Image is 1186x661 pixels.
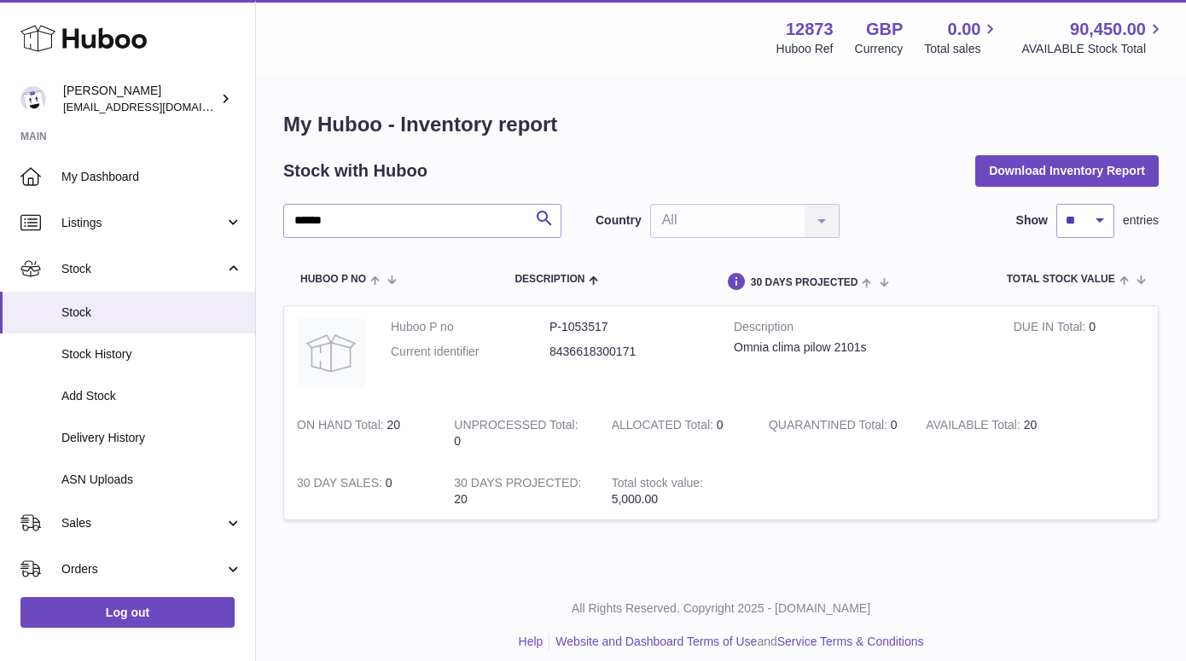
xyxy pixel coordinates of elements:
[61,515,224,531] span: Sales
[751,277,858,288] span: 30 DAYS PROJECTED
[20,597,235,628] a: Log out
[596,212,642,229] label: Country
[975,155,1159,186] button: Download Inventory Report
[549,319,708,335] dd: P-1053517
[913,404,1070,462] td: 20
[769,418,891,436] strong: QUARANTINED Total
[1021,18,1166,57] a: 90,450.00 AVAILABLE Stock Total
[270,600,1172,617] p: All Rights Reserved. Copyright 2025 - [DOMAIN_NAME]
[519,635,544,648] a: Help
[63,100,251,113] span: [EMAIL_ADDRESS][DOMAIN_NAME]
[297,319,365,387] img: product image
[300,274,366,285] span: Huboo P no
[61,561,224,577] span: Orders
[776,41,834,57] div: Huboo Ref
[441,404,598,462] td: 0
[63,83,217,115] div: [PERSON_NAME]
[855,41,904,57] div: Currency
[61,215,224,231] span: Listings
[61,472,242,488] span: ASN Uploads
[61,346,242,362] span: Stock History
[891,418,898,432] span: 0
[441,462,598,520] td: 20
[924,41,1000,57] span: Total sales
[1001,306,1158,404] td: 0
[612,492,659,506] span: 5,000.00
[599,404,756,462] td: 0
[283,111,1159,138] h1: My Huboo - Inventory report
[284,404,441,462] td: 20
[20,86,46,112] img: tikhon.oleinikov@sleepandglow.com
[1007,274,1115,285] span: Total stock value
[515,274,584,285] span: Description
[866,18,903,41] strong: GBP
[61,388,242,404] span: Add Stock
[786,18,834,41] strong: 12873
[61,261,224,277] span: Stock
[926,418,1023,436] strong: AVAILABLE Total
[454,418,578,436] strong: UNPROCESSED Total
[612,418,717,436] strong: ALLOCATED Total
[734,339,988,356] div: Omnia clima pilow 2101s
[612,476,703,494] strong: Total stock value
[454,476,581,494] strong: 30 DAYS PROJECTED
[1021,41,1166,57] span: AVAILABLE Stock Total
[734,319,988,339] strong: Description
[549,634,923,650] li: and
[297,476,386,494] strong: 30 DAY SALES
[777,635,924,648] a: Service Terms & Conditions
[391,319,549,335] dt: Huboo P no
[549,344,708,360] dd: 8436618300171
[61,304,242,321] span: Stock
[1070,18,1146,41] span: 90,450.00
[1123,212,1159,229] span: entries
[283,159,427,183] h2: Stock with Huboo
[61,430,242,446] span: Delivery History
[1016,212,1048,229] label: Show
[1014,320,1089,338] strong: DUE IN Total
[61,169,242,185] span: My Dashboard
[948,18,981,41] span: 0.00
[391,344,549,360] dt: Current identifier
[555,635,757,648] a: Website and Dashboard Terms of Use
[924,18,1000,57] a: 0.00 Total sales
[297,418,387,436] strong: ON HAND Total
[284,462,441,520] td: 0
